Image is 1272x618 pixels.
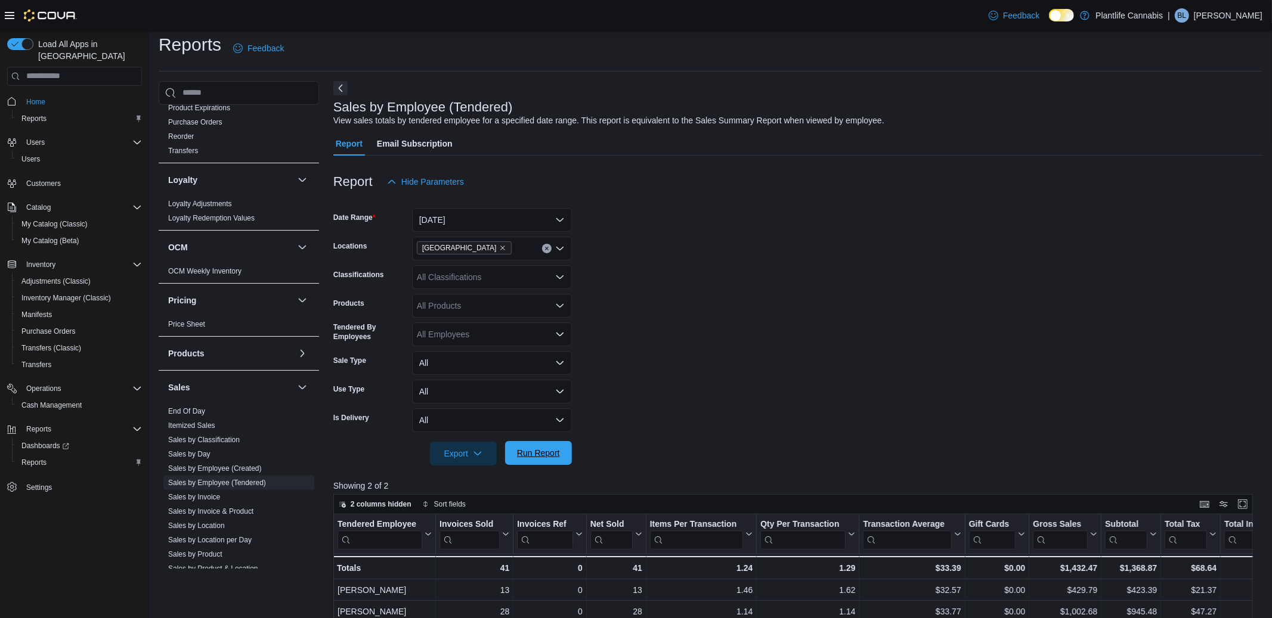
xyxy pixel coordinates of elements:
a: Sales by Employee (Created) [168,464,262,473]
nav: Complex example [7,88,142,527]
div: Transaction Average [863,518,951,530]
div: View sales totals by tendered employee for a specified date range. This report is equivalent to t... [333,114,884,127]
button: [DATE] [412,208,572,232]
span: Settings [26,483,52,492]
a: Sales by Employee (Tendered) [168,479,266,487]
span: Sales by Product & Location [168,564,258,573]
span: Loyalty Redemption Values [168,213,255,223]
div: Tendered Employee [338,518,422,549]
p: | [1168,8,1170,23]
a: Cash Management [17,398,86,412]
div: 1.29 [760,561,855,575]
button: Display options [1217,497,1231,511]
span: Customers [26,179,61,188]
span: Operations [21,381,142,396]
button: Home [2,93,147,110]
button: Reports [2,421,147,437]
button: Keyboard shortcuts [1197,497,1212,511]
button: Catalog [2,199,147,216]
input: Dark Mode [1049,9,1074,21]
button: My Catalog (Classic) [12,216,147,232]
p: Plantlife Cannabis [1095,8,1163,23]
div: Gift Cards [968,518,1016,530]
button: Products [168,347,293,359]
div: $0.00 [968,583,1025,597]
span: Catalog [21,200,142,215]
a: Sales by Invoice [168,493,220,501]
div: Subtotal [1105,518,1147,549]
div: Sales [159,404,319,609]
span: Sales by Employee (Created) [168,464,262,473]
div: $32.57 [863,583,961,597]
div: Gross Sales [1033,518,1088,549]
span: Customers [21,176,142,191]
button: All [412,408,572,432]
div: 13 [590,583,642,597]
div: $1,432.47 [1033,561,1097,575]
a: Reorder [168,132,194,141]
h3: OCM [168,241,188,253]
span: My Catalog (Classic) [21,219,88,229]
button: 2 columns hidden [334,497,416,511]
span: Calgary - University District [417,241,512,254]
a: Purchase Orders [17,324,81,338]
span: Users [17,152,142,166]
button: All [412,380,572,403]
div: Invoices Sold [440,518,500,549]
span: Export [437,442,490,465]
a: Purchase Orders [168,118,222,126]
a: Product Expirations [168,104,230,112]
div: $21.37 [1165,583,1217,597]
a: My Catalog (Classic) [17,217,92,231]
button: Total Tax [1165,518,1217,549]
button: My Catalog (Beta) [12,232,147,249]
a: Sales by Classification [168,436,240,444]
h1: Reports [159,33,221,57]
div: Subtotal [1105,518,1147,530]
a: Home [21,95,50,109]
button: Open list of options [555,272,565,282]
button: Sales [295,380,310,395]
span: Sort fields [434,499,466,509]
div: $0.00 [968,561,1025,575]
h3: Report [333,175,373,189]
span: Price Sheet [168,319,205,329]
button: Reports [12,454,147,471]
span: Purchase Orders [21,327,76,336]
button: Pricing [295,293,310,308]
span: My Catalog (Classic) [17,217,142,231]
a: Manifests [17,308,57,322]
span: Report [336,132,363,156]
a: Transfers (Classic) [17,341,86,355]
button: Invoices Sold [440,518,509,549]
a: Users [17,152,45,166]
div: Gift Card Sales [968,518,1016,549]
div: Qty Per Transaction [760,518,846,530]
span: Reports [17,111,142,126]
span: Dashboards [17,439,142,453]
button: Net Sold [590,518,642,549]
button: Gift Cards [968,518,1025,549]
span: My Catalog (Beta) [17,234,142,248]
button: Qty Per Transaction [760,518,855,549]
a: Reports [17,111,51,126]
span: Cash Management [21,400,82,410]
a: End Of Day [168,407,205,415]
span: Reports [17,455,142,470]
span: Inventory [21,257,142,272]
a: Transfers [17,358,56,372]
label: Tendered By Employees [333,322,407,341]
span: Reports [21,458,47,467]
span: Manifests [17,308,142,322]
span: Sales by Employee (Tendered) [168,478,266,487]
span: Load All Apps in [GEOGRAPHIC_DATA] [33,38,142,62]
div: Total Tax [1165,518,1207,530]
a: Sales by Location per Day [168,536,252,544]
span: Inventory [26,260,55,269]
h3: Loyalty [168,174,197,186]
a: Sales by Location [168,521,225,530]
button: Transfers (Classic) [12,340,147,356]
